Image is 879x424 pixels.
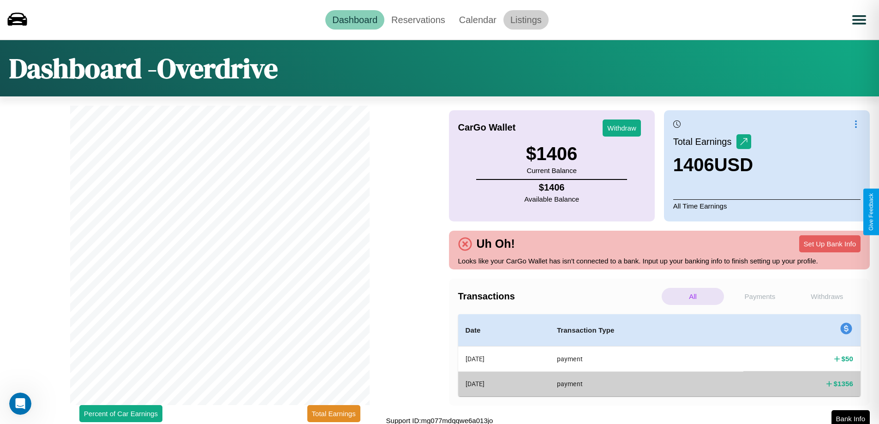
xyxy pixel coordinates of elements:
[524,193,579,205] p: Available Balance
[526,143,577,164] h3: $ 1406
[673,133,736,150] p: Total Earnings
[729,288,791,305] p: Payments
[466,325,542,336] h4: Date
[458,291,659,302] h4: Transactions
[557,325,736,336] h4: Transaction Type
[796,288,858,305] p: Withdraws
[526,164,577,177] p: Current Balance
[79,405,162,422] button: Percent of Car Earnings
[384,10,452,30] a: Reservations
[846,7,872,33] button: Open menu
[325,10,384,30] a: Dashboard
[503,10,549,30] a: Listings
[472,237,520,251] h4: Uh Oh!
[550,346,744,372] th: payment
[673,199,861,212] p: All Time Earnings
[524,182,579,193] h4: $ 1406
[458,371,550,396] th: [DATE]
[458,255,861,267] p: Looks like your CarGo Wallet has isn't connected to a bank. Input up your banking info to finish ...
[868,193,874,231] div: Give Feedback
[799,235,861,252] button: Set Up Bank Info
[550,371,744,396] th: payment
[834,379,853,388] h4: $ 1356
[9,49,278,87] h1: Dashboard - Overdrive
[9,393,31,415] iframe: Intercom live chat
[452,10,503,30] a: Calendar
[842,354,854,364] h4: $ 50
[662,288,724,305] p: All
[458,122,516,133] h4: CarGo Wallet
[307,405,360,422] button: Total Earnings
[603,119,641,137] button: Withdraw
[458,346,550,372] th: [DATE]
[458,314,861,396] table: simple table
[673,155,753,175] h3: 1406 USD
